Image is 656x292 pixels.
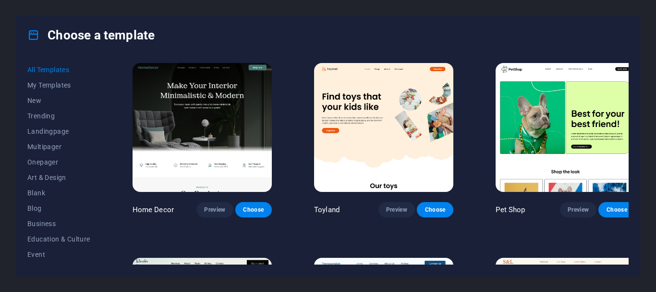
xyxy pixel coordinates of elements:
[243,206,264,214] span: Choose
[204,206,225,214] span: Preview
[27,27,155,43] h4: Choose a template
[235,202,272,217] button: Choose
[27,93,90,108] button: New
[27,62,90,77] button: All Templates
[314,63,453,192] img: Toyland
[560,202,596,217] button: Preview
[27,139,90,154] button: Multipager
[27,108,90,124] button: Trending
[27,81,90,89] span: My Templates
[27,158,90,166] span: Onepager
[27,77,90,93] button: My Templates
[568,206,589,214] span: Preview
[27,201,90,216] button: Blog
[425,206,446,214] span: Choose
[27,262,90,278] button: Gastronomy
[27,97,90,104] span: New
[133,63,272,192] img: Home Decor
[27,112,90,120] span: Trending
[598,202,635,217] button: Choose
[417,202,453,217] button: Choose
[27,66,90,74] span: All Templates
[496,205,525,215] p: Pet Shop
[27,127,90,135] span: Landingpage
[386,206,407,214] span: Preview
[378,202,415,217] button: Preview
[27,174,90,181] span: Art & Design
[27,143,90,151] span: Multipager
[496,63,635,192] img: Pet Shop
[27,154,90,170] button: Onepager
[196,202,233,217] button: Preview
[27,247,90,262] button: Event
[133,205,174,215] p: Home Decor
[27,185,90,201] button: Blank
[27,235,90,243] span: Education & Culture
[27,189,90,197] span: Blank
[27,216,90,231] button: Business
[314,205,340,215] p: Toyland
[27,124,90,139] button: Landingpage
[27,251,90,258] span: Event
[27,231,90,247] button: Education & Culture
[27,170,90,185] button: Art & Design
[606,206,627,214] span: Choose
[27,220,90,228] span: Business
[27,204,90,212] span: Blog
